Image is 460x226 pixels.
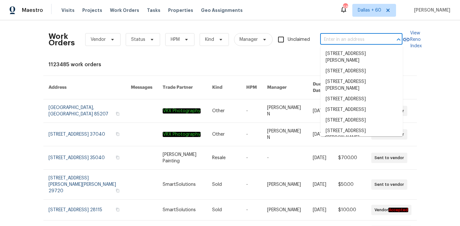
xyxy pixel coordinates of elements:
[241,170,262,200] td: -
[43,76,126,99] th: Address
[22,7,43,14] span: Maestro
[320,126,403,143] li: [STREET_ADDRESS][PERSON_NAME]
[320,94,403,104] li: [STREET_ADDRESS]
[262,170,307,200] td: [PERSON_NAME]
[262,123,307,146] td: [PERSON_NAME] N
[49,33,75,46] h2: Work Orders
[158,200,207,221] td: SmartSolutions
[61,7,75,14] span: Visits
[288,36,310,43] span: Unclaimed
[207,200,241,221] td: Sold
[239,36,258,43] span: Manager
[320,35,384,45] input: Enter in an address
[241,76,262,99] th: HPM
[115,111,121,117] button: Copy Address
[207,76,241,99] th: Kind
[207,170,241,200] td: Sold
[394,35,403,44] button: Close
[320,104,403,115] li: [STREET_ADDRESS]
[91,36,106,43] span: Vendor
[207,146,241,170] td: Resale
[201,7,243,14] span: Geo Assignments
[241,123,262,146] td: -
[158,76,207,99] th: Trade Partner
[320,77,403,94] li: [STREET_ADDRESS][PERSON_NAME]
[207,99,241,123] td: Other
[308,76,333,99] th: Due Date
[411,7,450,14] span: [PERSON_NAME]
[358,7,381,14] span: Dallas + 60
[241,146,262,170] td: -
[207,123,241,146] td: Other
[158,170,207,200] td: SmartSolutions
[262,99,307,123] td: [PERSON_NAME] N
[171,36,180,43] span: HPM
[320,115,403,126] li: [STREET_ADDRESS]
[320,49,403,66] li: [STREET_ADDRESS][PERSON_NAME]
[241,99,262,123] td: -
[115,131,121,137] button: Copy Address
[147,8,160,13] span: Tasks
[262,200,307,221] td: [PERSON_NAME]
[110,7,139,14] span: Work Orders
[168,7,193,14] span: Properties
[115,155,121,160] button: Copy Address
[49,61,412,68] div: 1123485 work orders
[262,146,307,170] td: -
[115,207,121,212] button: Copy Address
[320,66,403,77] li: [STREET_ADDRESS]
[158,146,207,170] td: [PERSON_NAME] Painting
[115,188,121,194] button: Copy Address
[343,4,347,10] div: 682
[205,36,214,43] span: Kind
[241,200,262,221] td: -
[402,30,422,49] a: View Reno Index
[82,7,102,14] span: Projects
[262,76,307,99] th: Manager
[131,36,145,43] span: Status
[126,76,158,99] th: Messages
